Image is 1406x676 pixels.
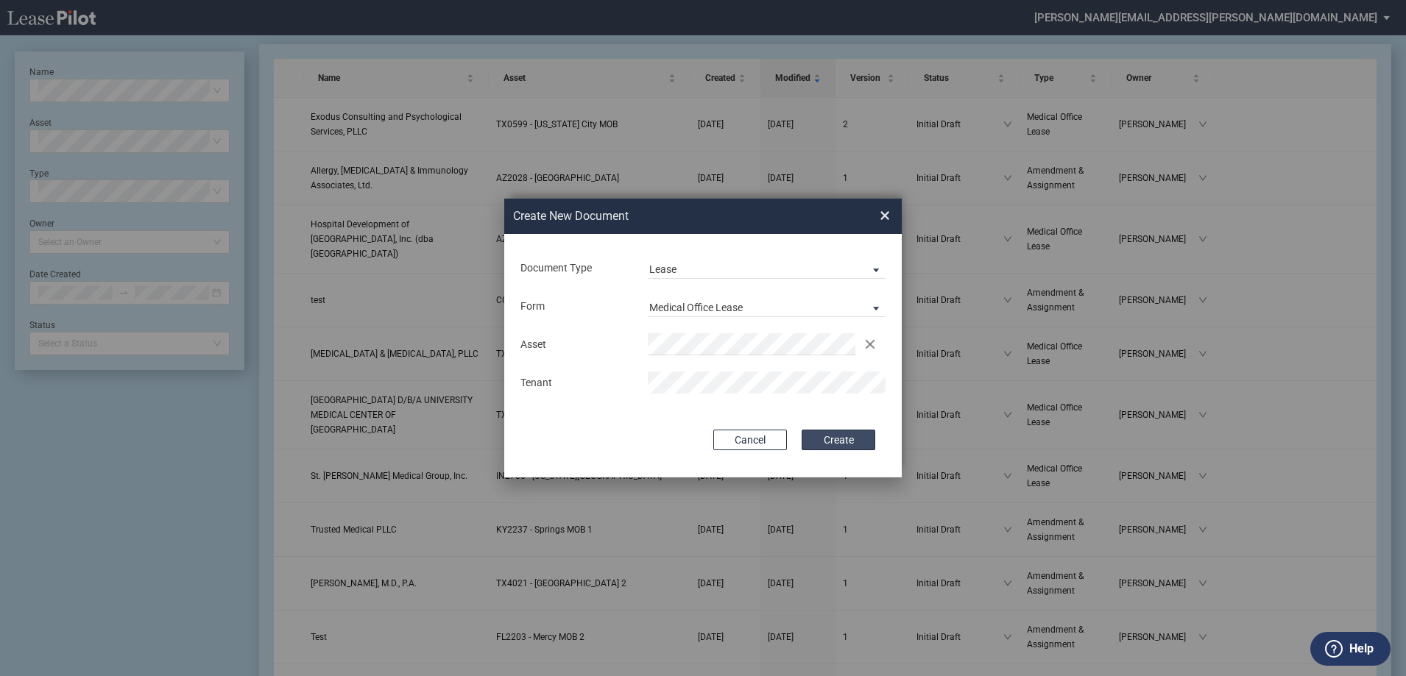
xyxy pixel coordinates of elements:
[802,430,875,450] button: Create
[880,204,890,227] span: ×
[512,261,639,276] div: Document Type
[713,430,787,450] button: Cancel
[648,295,886,317] md-select: Lease Form: Medical Office Lease
[504,199,902,478] md-dialog: Create New ...
[1349,639,1374,658] label: Help
[512,376,639,391] div: Tenant
[513,208,827,224] h2: Create New Document
[512,299,639,314] div: Form
[649,263,676,275] div: Lease
[648,257,886,279] md-select: Document Type: Lease
[512,338,639,352] div: Asset
[649,302,743,313] div: Medical Office Lease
